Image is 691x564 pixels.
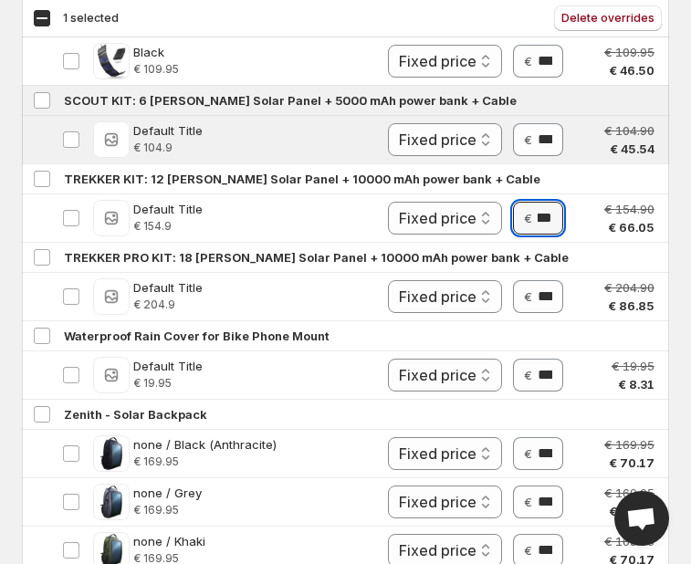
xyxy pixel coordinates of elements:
span: € 104.9 [133,141,203,155]
span: € 169.95 [604,435,654,454]
img: none / Grey [93,484,130,520]
span: € [524,54,532,68]
span: Default Title [133,200,203,218]
span: € 86.85 [608,297,654,315]
span: Waterproof Rain Cover for Bike Phone Mount [64,327,330,345]
img: Black [94,43,129,79]
img: none / Black (Anthracite) [93,435,130,472]
span: € [524,495,532,509]
span: TREKKER KIT: 12 [PERSON_NAME] Solar Panel + 10000 mAh power bank + Cable [64,170,540,188]
span: none / Grey [133,484,202,502]
span: € 8.31 [618,375,654,393]
span: € 169.95 [133,503,202,517]
span: € 46.50 [609,61,654,79]
span: € 109.95 [133,62,179,77]
span: € 70.17 [609,502,654,520]
span: Default Title [133,278,203,297]
span: € 169.95 [133,454,277,469]
span: € 154.90 [604,200,654,218]
span: SCOUT KIT: 6 [PERSON_NAME] Solar Panel + 5000 mAh power bank + Cable [64,91,517,110]
span: € 169.95 [604,532,654,550]
span: Zenith - Solar Backpack [64,405,207,423]
span: € 169.95 [604,484,654,502]
span: TREKKER PRO KIT: 18 [PERSON_NAME] Solar Panel + 10000 mAh power bank + Cable [64,248,569,266]
span: € 70.17 [609,454,654,472]
span: € [524,446,532,461]
span: none / Khaki [133,532,205,550]
span: € [524,211,532,225]
a: Open chat [614,491,669,546]
span: € 154.9 [133,219,203,234]
span: € 19.95 [612,357,654,375]
span: € [524,368,532,382]
span: € [524,289,532,304]
span: € 109.95 [604,43,654,61]
span: 1 selected [63,11,119,26]
span: € 19.95 [133,376,203,391]
span: € 66.05 [608,218,654,236]
span: Black [133,43,179,61]
span: € 204.90 [604,278,654,297]
button: Delete overrides [554,5,662,31]
span: € 104.90 [604,121,654,140]
span: € [524,132,532,147]
span: € 45.54 [610,140,654,158]
span: € 204.9 [133,298,203,312]
span: none / Black (Anthracite) [133,435,277,454]
span: € [524,543,532,558]
span: Default Title [133,121,203,140]
span: Default Title [133,357,203,375]
span: Delete overrides [561,11,654,26]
